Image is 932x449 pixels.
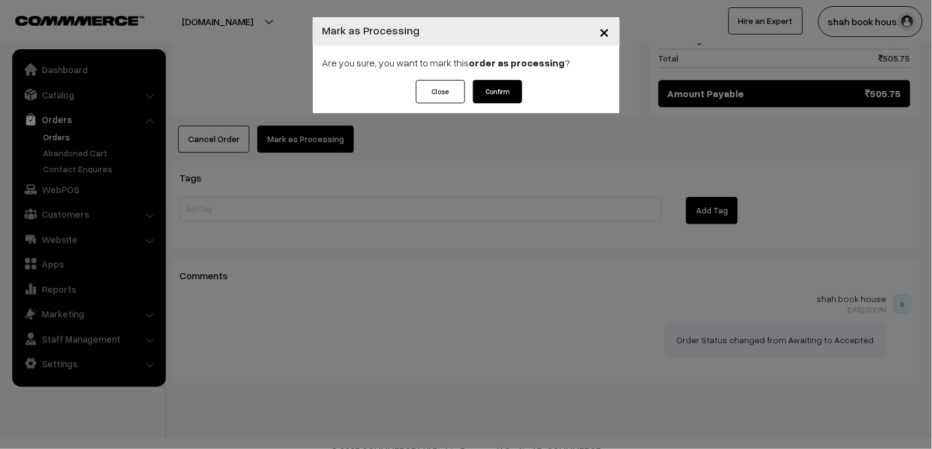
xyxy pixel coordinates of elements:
[473,80,522,103] button: Confirm
[313,46,620,80] div: Are you sure, you want to mark this ?
[590,12,620,50] button: Close
[469,57,565,69] strong: order as processing
[600,20,610,42] span: ×
[416,80,465,103] button: Close
[323,22,420,39] h4: Mark as Processing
